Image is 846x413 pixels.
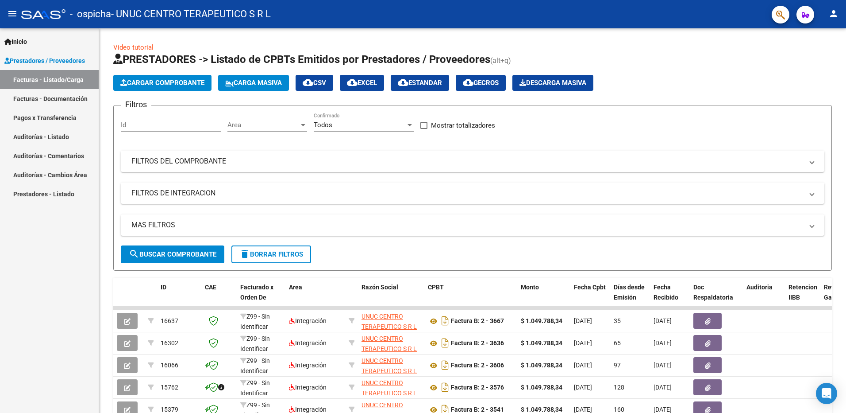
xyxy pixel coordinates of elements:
[289,317,327,324] span: Integración
[614,362,621,369] span: 97
[157,278,201,317] datatable-header-cell: ID
[521,406,562,413] strong: $ 1.049.788,34
[512,75,593,91] app-download-masive: Descarga masiva de comprobantes (adjuntos)
[654,406,672,413] span: [DATE]
[431,120,495,131] span: Mostrar totalizadores
[361,357,417,374] span: UNUC CENTRO TERAPEUTICO S R L
[398,79,442,87] span: Estandar
[439,380,451,394] i: Descargar documento
[451,362,504,369] strong: Factura B: 2 - 3606
[240,357,270,374] span: Z99 - Sin Identificar
[121,245,224,263] button: Buscar Comprobante
[463,79,499,87] span: Gecros
[225,79,282,87] span: Carga Masiva
[570,278,610,317] datatable-header-cell: Fecha Cpbt
[358,278,424,317] datatable-header-cell: Razón Social
[161,317,178,324] span: 16637
[361,335,417,352] span: UNUC CENTRO TERAPEUTICO S R L
[614,406,624,413] span: 160
[614,284,645,301] span: Días desde Emisión
[161,406,178,413] span: 15379
[398,77,408,88] mat-icon: cloud_download
[70,4,111,24] span: - ospicha
[289,406,327,413] span: Integración
[828,8,839,19] mat-icon: person
[340,75,384,91] button: EXCEL
[428,284,444,291] span: CPBT
[439,336,451,350] i: Descargar documento
[361,378,421,397] div: 30707146911
[161,362,178,369] span: 16066
[113,43,154,51] a: Video tutorial
[574,406,592,413] span: [DATE]
[129,249,139,259] mat-icon: search
[240,284,273,301] span: Facturado x Orden De
[439,314,451,328] i: Descargar documento
[521,317,562,324] strong: $ 1.049.788,34
[289,284,302,291] span: Area
[614,317,621,324] span: 35
[131,156,803,166] mat-panel-title: FILTROS DEL COMPROBANTE
[240,379,270,397] span: Z99 - Sin Identificar
[303,77,313,88] mat-icon: cloud_download
[463,77,473,88] mat-icon: cloud_download
[746,284,773,291] span: Auditoria
[161,284,166,291] span: ID
[113,53,490,66] span: PRESTADORES -> Listado de CPBTs Emitidos por Prestadores / Proveedores
[111,4,271,24] span: - UNUC CENTRO TERAPEUTICO S R L
[521,339,562,347] strong: $ 1.049.788,34
[654,339,672,347] span: [DATE]
[451,318,504,325] strong: Factura B: 2 - 3667
[161,384,178,391] span: 15762
[227,121,299,129] span: Area
[521,284,539,291] span: Monto
[4,37,27,47] span: Inicio
[512,75,593,91] button: Descarga Masiva
[231,245,311,263] button: Borrar Filtros
[574,384,592,391] span: [DATE]
[303,79,326,87] span: CSV
[121,183,824,204] mat-expansion-panel-header: FILTROS DE INTEGRACION
[451,384,504,391] strong: Factura B: 2 - 3576
[361,312,421,330] div: 30707146911
[654,317,672,324] span: [DATE]
[347,77,358,88] mat-icon: cloud_download
[574,362,592,369] span: [DATE]
[654,362,672,369] span: [DATE]
[788,284,817,301] span: Retencion IIBB
[361,334,421,352] div: 30707146911
[161,339,178,347] span: 16302
[654,284,678,301] span: Fecha Recibido
[347,79,377,87] span: EXCEL
[121,214,824,236] mat-expansion-panel-header: MAS FILTROS
[314,121,332,129] span: Todos
[451,340,504,347] strong: Factura B: 2 - 3636
[361,356,421,374] div: 30707146911
[201,278,237,317] datatable-header-cell: CAE
[424,278,517,317] datatable-header-cell: CPBT
[521,362,562,369] strong: $ 1.049.788,34
[121,98,151,111] h3: Filtros
[439,358,451,372] i: Descargar documento
[574,284,606,291] span: Fecha Cpbt
[289,384,327,391] span: Integración
[490,56,511,65] span: (alt+q)
[693,284,733,301] span: Doc Respaldatoria
[574,339,592,347] span: [DATE]
[816,383,837,404] div: Open Intercom Messenger
[237,278,285,317] datatable-header-cell: Facturado x Orden De
[743,278,785,317] datatable-header-cell: Auditoria
[289,339,327,347] span: Integración
[239,249,250,259] mat-icon: delete
[120,79,204,87] span: Cargar Comprobante
[654,384,672,391] span: [DATE]
[218,75,289,91] button: Carga Masiva
[614,339,621,347] span: 65
[129,250,216,258] span: Buscar Comprobante
[289,362,327,369] span: Integración
[296,75,333,91] button: CSV
[519,79,586,87] span: Descarga Masiva
[361,313,417,330] span: UNUC CENTRO TERAPEUTICO S R L
[574,317,592,324] span: [DATE]
[131,188,803,198] mat-panel-title: FILTROS DE INTEGRACION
